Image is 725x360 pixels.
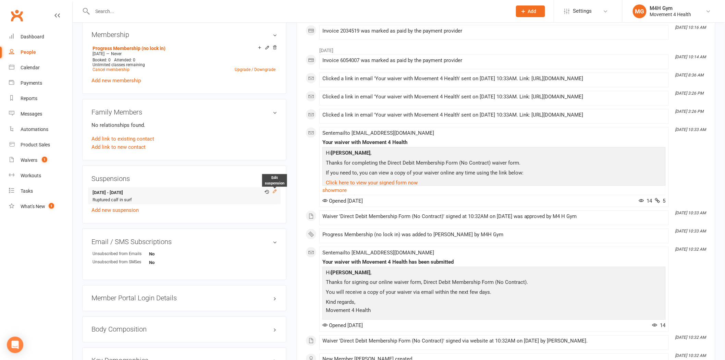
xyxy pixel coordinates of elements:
[8,7,25,24] a: Clubworx
[322,140,666,145] div: Your waiver with Movement 4 Health
[21,127,48,132] div: Automations
[675,229,706,233] i: [DATE] 10:33 AM
[91,143,146,151] a: Add link to new contact
[324,278,664,288] p: Thanks for signing our online waiver form, Direct Debit Membership Form (No Contract).
[675,55,706,59] i: [DATE] 10:14 AM
[675,91,704,96] i: [DATE] 3:26 PM
[91,207,139,213] a: Add new suspension
[7,337,23,353] div: Open Intercom Messenger
[675,211,706,215] i: [DATE] 10:33 AM
[675,335,706,340] i: [DATE] 10:32 AM
[21,173,41,178] div: Workouts
[91,238,277,245] h3: Email / SMS Subscriptions
[322,76,666,82] div: Clicked a link in email 'Your waiver with Movement 4 Health' sent on [DATE] 10:33AM. Link: [URL][...
[9,168,72,183] a: Workouts
[235,67,275,72] a: Upgrade / Downgrade
[650,11,691,17] div: Movement 4 Health
[573,3,592,19] span: Settings
[21,157,37,163] div: Waivers
[42,157,47,163] span: 1
[331,150,370,156] strong: [PERSON_NAME]
[324,288,664,298] p: You will receive a copy of your waiver via email within the next few days.
[633,4,647,18] div: MG
[324,159,664,169] p: Thanks for completing the Direct Debit Membership Form (No Contract) waiver form.
[322,214,666,219] div: Waiver 'Direct Debit Membership Form (No Contract)' signed at 10:32AM on [DATE] was approved by M...
[9,75,72,91] a: Payments
[149,260,188,265] strong: No
[9,45,72,60] a: People
[655,198,666,204] span: 5
[9,183,72,199] a: Tasks
[91,77,141,84] a: Add new membership
[21,188,33,194] div: Tasks
[675,127,706,132] i: [DATE] 10:33 AM
[322,94,666,100] div: Clicked a link in email 'Your waiver with Movement 4 Health' sent on [DATE] 10:33AM. Link: [URL][...
[91,135,154,143] a: Add link to existing contact
[49,203,54,209] span: 1
[9,29,72,45] a: Dashboard
[91,51,277,57] div: —
[306,43,706,54] li: [DATE]
[326,180,418,186] a: Click here to view your signed form now
[93,62,145,67] span: Unlimited classes remaining
[9,199,72,214] a: What's New1
[322,130,434,136] span: Sent email to [EMAIL_ADDRESS][DOMAIN_NAME]
[9,60,72,75] a: Calendar
[9,91,72,106] a: Reports
[21,34,44,39] div: Dashboard
[322,28,666,34] div: Invoice 2034519 was marked as paid by the payment provider
[9,106,72,122] a: Messages
[111,51,122,56] span: Never
[322,338,666,344] div: Waiver 'Direct Debit Membership Form (No Contract)' signed via website at 10:32AM on [DATE] by [P...
[322,58,666,63] div: Invoice 6054007 was marked as paid by the payment provider
[322,198,363,204] span: Opened [DATE]
[9,137,72,153] a: Product Sales
[324,149,664,159] p: Hi ,
[21,49,36,55] div: People
[322,112,666,118] div: Clicked a link in email 'Your waiver with Movement 4 Health' sent on [DATE] 10:33AM. Link: [URL][...
[91,108,277,116] h3: Family Members
[21,80,42,86] div: Payments
[262,174,287,187] div: Edit suspension
[93,251,149,257] div: Unsubscribed from Emails
[331,269,370,276] strong: [PERSON_NAME]
[93,51,105,56] span: [DATE]
[9,153,72,168] a: Waivers 1
[675,73,704,77] i: [DATE] 8:36 AM
[322,185,666,195] a: show more
[93,189,274,196] strong: [DATE] - [DATE]
[324,169,664,179] p: If you need to, you can view a copy of your waiver online any time using the link below:
[652,323,666,329] span: 14
[93,67,130,72] a: Cancel membership
[93,46,165,51] a: Progress Membership (no lock in)
[324,298,664,316] p: Kind regards, Movement 4 Health
[516,5,545,17] button: Add
[322,259,666,265] div: Your waiver with Movement 4 Health has been submitted
[90,7,507,16] input: Search...
[93,58,111,62] span: Booked: 0
[322,232,666,238] div: Progress Membership (no lock in) was added to [PERSON_NAME] by M4H Gym
[149,251,188,256] strong: No
[675,353,706,358] i: [DATE] 10:32 AM
[9,122,72,137] a: Automations
[91,31,277,38] h3: Membership
[91,188,277,204] li: Ruptured calf in surf
[21,204,45,209] div: What's New
[650,5,691,11] div: M4H Gym
[21,96,37,101] div: Reports
[21,65,40,70] div: Calendar
[21,111,42,117] div: Messages
[322,323,363,329] span: Opened [DATE]
[675,109,704,114] i: [DATE] 3:26 PM
[91,121,277,129] p: No relationships found.
[528,9,537,14] span: Add
[93,259,149,265] div: Unsubscribed from SMSes
[91,295,277,302] h3: Member Portal Login Details
[322,250,434,256] span: Sent email to [EMAIL_ADDRESS][DOMAIN_NAME]
[114,58,135,62] span: Attended: 0
[675,25,706,30] i: [DATE] 10:16 AM
[91,326,277,333] h3: Body Composition
[324,268,664,278] p: Hi ,
[639,198,652,204] span: 14
[675,247,706,252] i: [DATE] 10:32 AM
